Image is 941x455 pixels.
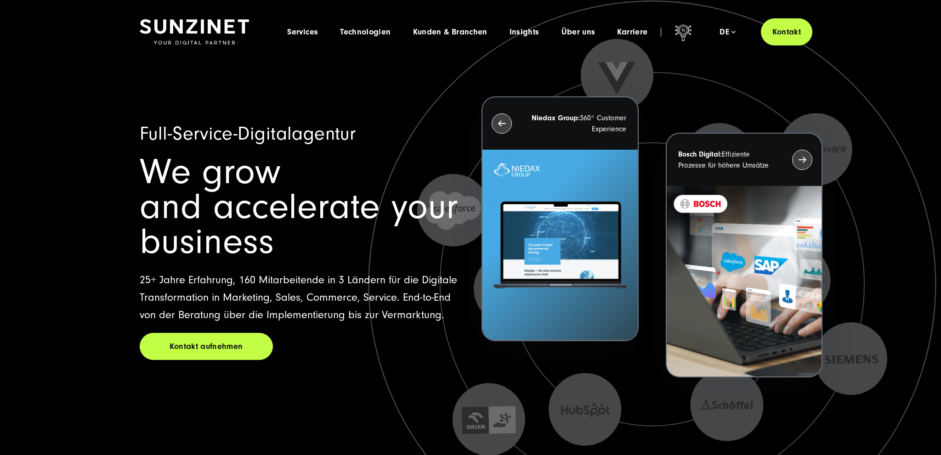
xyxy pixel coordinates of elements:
a: Insights [510,28,539,37]
button: Bosch Digital:Effiziente Prozesse für höhere Umsätze BOSCH - Kundeprojekt - Digital Transformatio... [666,133,822,377]
img: SUNZINET Full Service Digital Agentur [140,19,249,45]
a: Über uns [561,28,595,37]
img: BOSCH - Kundeprojekt - Digital Transformation Agentur SUNZINET [667,186,822,376]
strong: Bosch Digital: [678,150,722,158]
a: Technologien [340,28,391,37]
a: Kunden & Branchen [413,28,488,37]
a: Services [287,28,318,37]
button: Niedax Group:360° Customer Experience Letztes Projekt von Niedax. Ein Laptop auf dem die Niedax W... [482,96,638,341]
strong: Niedax Group: [532,114,580,122]
div: de [720,28,736,37]
span: We grow and accelerate your business [140,152,458,262]
a: Kontakt aufnehmen [140,333,273,360]
a: Karriere [617,28,647,37]
img: Letztes Projekt von Niedax. Ein Laptop auf dem die Niedax Website geöffnet ist, auf blauem Hinter... [482,150,637,340]
p: Effiziente Prozesse für höhere Umsätze [678,149,776,171]
p: 25+ Jahre Erfahrung, 160 Mitarbeitende in 3 Ländern für die Digitale Transformation in Marketing,... [140,271,459,324]
p: 360° Customer Experience [528,112,626,135]
span: Full-Service-Digitalagentur [140,123,356,145]
a: Kontakt [761,18,812,45]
